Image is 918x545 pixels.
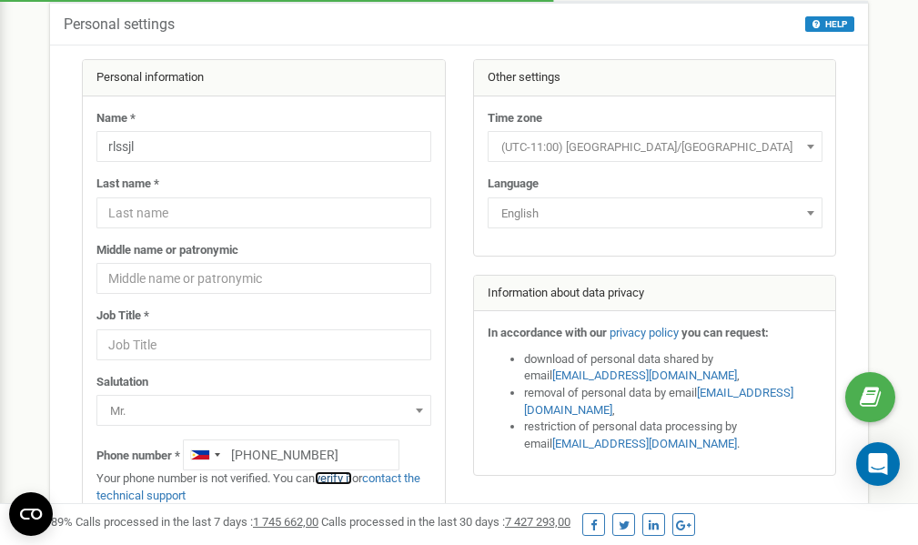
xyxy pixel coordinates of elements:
[96,197,431,228] input: Last name
[488,176,539,193] label: Language
[96,329,431,360] input: Job Title
[183,439,399,470] input: +1-800-555-55-55
[552,368,737,382] a: [EMAIL_ADDRESS][DOMAIN_NAME]
[321,515,570,529] span: Calls processed in the last 30 days :
[64,16,175,33] h5: Personal settings
[96,176,159,193] label: Last name *
[524,385,822,419] li: removal of personal data by email ,
[494,135,816,160] span: (UTC-11:00) Pacific/Midway
[494,201,816,227] span: English
[524,386,793,417] a: [EMAIL_ADDRESS][DOMAIN_NAME]
[552,437,737,450] a: [EMAIL_ADDRESS][DOMAIN_NAME]
[96,471,420,502] a: contact the technical support
[315,471,352,485] a: verify it
[103,399,425,424] span: Mr.
[488,110,542,127] label: Time zone
[96,242,238,259] label: Middle name or patronymic
[681,326,769,339] strong: you can request:
[488,131,822,162] span: (UTC-11:00) Pacific/Midway
[805,16,854,32] button: HELP
[96,131,431,162] input: Name
[96,448,180,465] label: Phone number *
[524,351,822,385] li: download of personal data shared by email ,
[474,276,836,312] div: Information about data privacy
[76,515,318,529] span: Calls processed in the last 7 days :
[96,263,431,294] input: Middle name or patronymic
[96,470,431,504] p: Your phone number is not verified. You can or
[83,60,445,96] div: Personal information
[856,442,900,486] div: Open Intercom Messenger
[96,395,431,426] span: Mr.
[488,326,607,339] strong: In accordance with our
[474,60,836,96] div: Other settings
[505,515,570,529] u: 7 427 293,00
[96,374,148,391] label: Salutation
[96,110,136,127] label: Name *
[488,197,822,228] span: English
[524,419,822,452] li: restriction of personal data processing by email .
[610,326,679,339] a: privacy policy
[96,308,149,325] label: Job Title *
[9,492,53,536] button: Open CMP widget
[253,515,318,529] u: 1 745 662,00
[184,440,226,469] div: Telephone country code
